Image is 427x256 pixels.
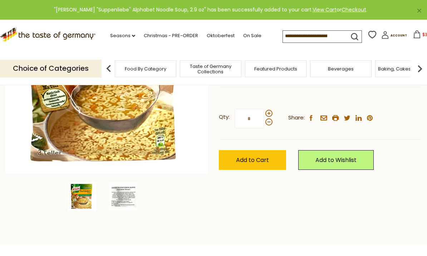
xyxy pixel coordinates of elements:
a: Beverages [328,66,354,72]
img: next arrow [413,61,427,76]
img: Knorr "Suppenliebe" Alphabet Noodle Soup, 2.9 oz [68,182,96,211]
a: Checkout [342,6,366,13]
span: Account [391,34,407,38]
img: previous arrow [102,61,116,76]
div: "[PERSON_NAME] "Suppenliebe" Alphabet Noodle Soup, 2.9 oz" has been successfully added to your ca... [6,6,416,14]
a: Oktoberfest [207,32,235,40]
a: × [417,9,421,13]
a: Food By Category [125,66,166,72]
a: Add to Wishlist [298,150,374,170]
strong: Qty: [219,113,230,122]
input: Qty: [235,109,264,128]
a: Account [381,31,407,41]
a: Taste of Germany Collections [182,64,239,74]
a: On Sale [243,32,261,40]
button: Add to Cart [219,150,286,170]
span: Add to Cart [236,156,269,164]
img: Knorr "Suppenliebe" Alphabet Noodle Soup, 2.9 oz [109,182,138,211]
a: Featured Products [254,66,297,72]
span: Share: [288,113,305,122]
a: Christmas - PRE-ORDER [144,32,198,40]
a: View Cart [313,6,337,13]
a: Seasons [110,32,135,40]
